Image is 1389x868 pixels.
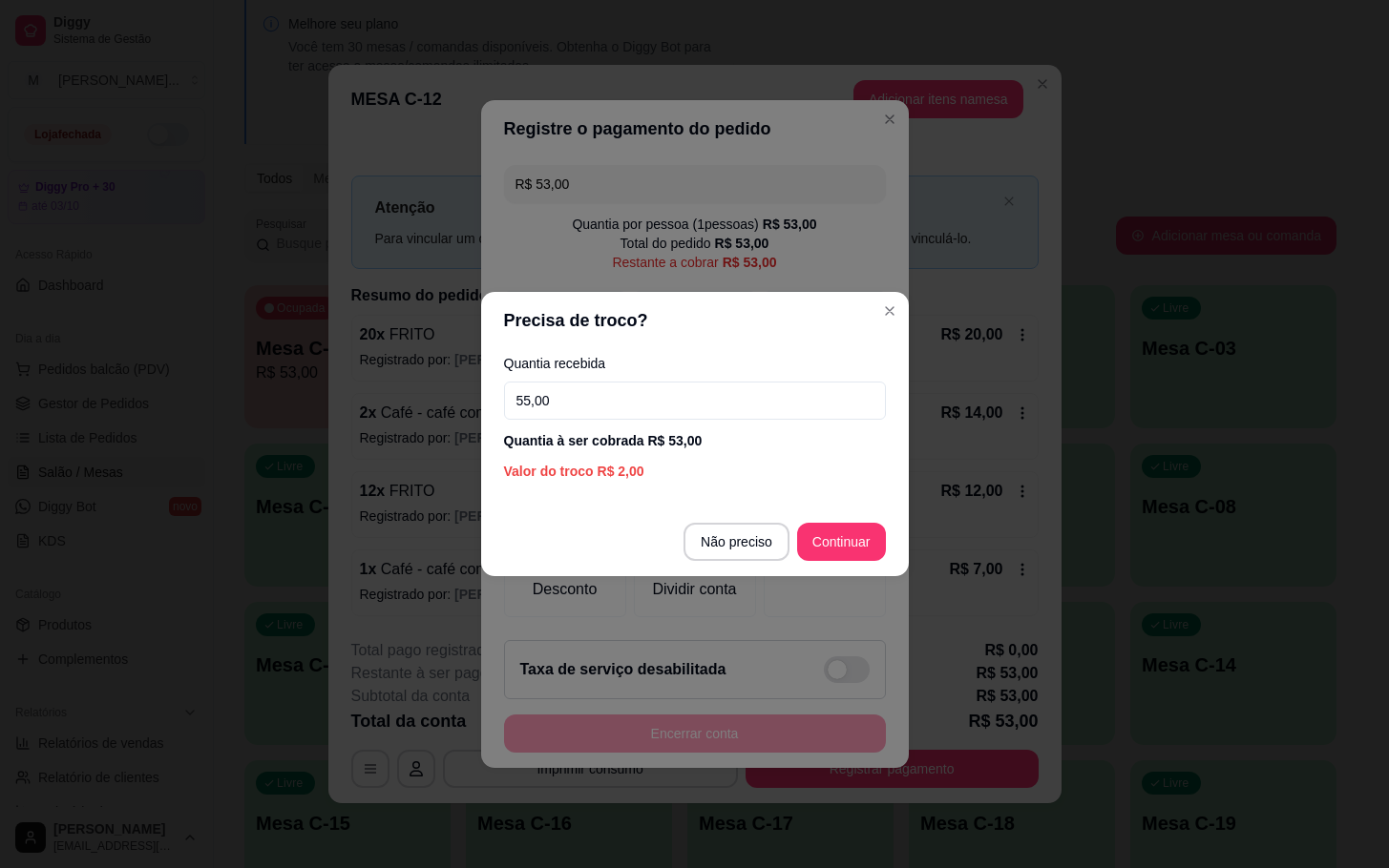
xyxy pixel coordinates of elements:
div: Quantia à ser cobrada R$ 53,00 [504,431,886,450]
button: Continuar [797,523,886,561]
button: Close [874,296,905,326]
div: Valor do troco R$ 2,00 [504,462,886,481]
label: Quantia recebida [504,357,886,370]
button: Não preciso [684,523,789,561]
header: Precisa de troco? [481,292,909,349]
